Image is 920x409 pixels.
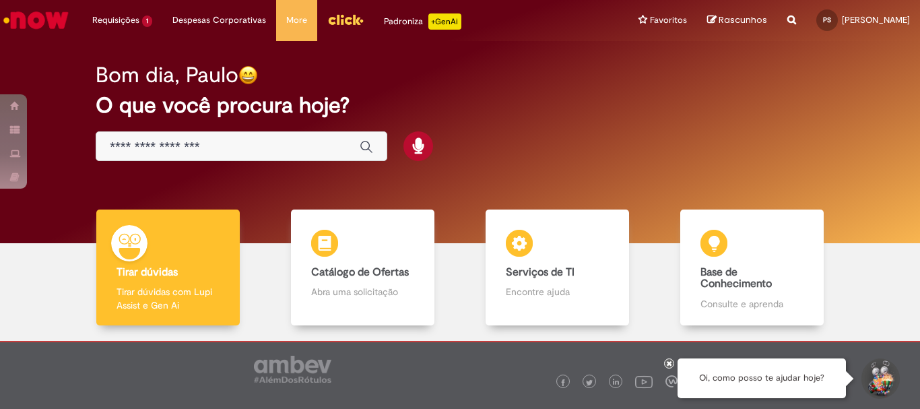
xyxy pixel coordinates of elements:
img: logo_footer_workplace.png [665,375,678,387]
b: Serviços de TI [506,265,574,279]
a: Base de Conhecimento Consulte e aprenda [655,210,849,326]
img: logo_footer_ambev_rotulo_gray.png [254,356,331,383]
p: Encontre ajuda [506,285,608,298]
span: PS [823,15,831,24]
p: Tirar dúvidas com Lupi Assist e Gen Ai [117,285,219,312]
img: logo_footer_youtube.png [635,373,653,390]
h2: Bom dia, Paulo [96,63,238,87]
a: Rascunhos [707,14,767,27]
a: Serviços de TI Encontre ajuda [460,210,655,326]
img: click_logo_yellow_360x200.png [327,9,364,30]
a: Tirar dúvidas Tirar dúvidas com Lupi Assist e Gen Ai [71,210,265,326]
img: happy-face.png [238,65,258,85]
img: ServiceNow [1,7,71,34]
a: Catálogo de Ofertas Abra uma solicitação [265,210,460,326]
b: Base de Conhecimento [700,265,772,291]
div: Padroniza [384,13,461,30]
span: Rascunhos [719,13,767,26]
h2: O que você procura hoje? [96,94,824,117]
span: [PERSON_NAME] [842,14,910,26]
p: Abra uma solicitação [311,285,414,298]
span: Despesas Corporativas [172,13,266,27]
b: Catálogo de Ofertas [311,265,409,279]
p: Consulte e aprenda [700,297,803,311]
img: logo_footer_twitter.png [586,379,593,386]
div: Oi, como posso te ajudar hoje? [678,358,846,398]
img: logo_footer_linkedin.png [613,379,620,387]
button: Iniciar Conversa de Suporte [859,358,900,399]
p: +GenAi [428,13,461,30]
span: Requisições [92,13,139,27]
b: Tirar dúvidas [117,265,178,279]
span: More [286,13,307,27]
span: Favoritos [650,13,687,27]
span: 1 [142,15,152,27]
img: logo_footer_facebook.png [560,379,566,386]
